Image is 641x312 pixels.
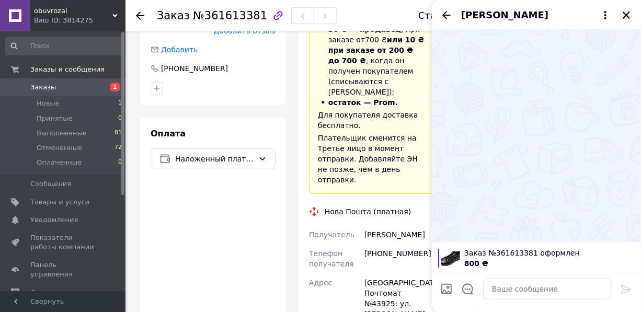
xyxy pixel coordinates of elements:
span: Получатель [309,230,354,239]
span: [PERSON_NAME] [461,8,548,22]
button: [PERSON_NAME] [461,8,612,22]
span: Заказ [157,9,190,22]
span: Телефон получателя [309,249,354,268]
span: Добавить [161,45,198,54]
span: Заказы [30,83,56,92]
span: 0 [118,158,122,167]
span: Добавить отзыв [214,27,276,35]
span: 0 [118,114,122,123]
button: Назад [440,9,453,21]
span: Принятые [37,114,73,123]
span: Отмененные [37,143,82,153]
span: Уведомления [30,215,78,225]
div: Плательщик сменится на Третье лицо в момент отправки. Добавляйте ЭН не позже, чем в день отправки. [318,133,425,185]
span: 30 ₴ — продавец [328,25,401,33]
div: [PHONE_NUMBER] [160,63,229,74]
span: №361613381 [193,9,267,22]
img: 4812543110_w100_h100_muzhskie-krossovki.jpg [441,249,460,268]
div: [PHONE_NUMBER] [362,244,436,273]
li: , при заказе от 700 ₴ , когда он получен покупателем (списываются с [PERSON_NAME]); [318,24,425,97]
span: Адрес [309,279,332,287]
span: или 10 ₴ при заказе от 200 ₴ до 700 ₴ [328,36,424,65]
div: [PERSON_NAME] [362,225,436,244]
span: 1 [118,99,122,108]
div: Ваш ID: 3814275 [34,16,125,25]
span: Новые [37,99,60,108]
div: Вернуться назад [136,10,144,21]
div: Нова Пошта (платная) [322,206,414,217]
span: Показатели работы компании [30,233,97,252]
span: Оплата [151,129,186,138]
span: Панель управления [30,260,97,279]
span: obuvrozal [34,6,112,16]
span: 81 [115,129,122,138]
span: Выполненные [37,129,87,138]
div: Статус заказа [418,10,488,21]
button: Закрыть [620,9,633,21]
span: Оплаченные [37,158,82,167]
span: Наложенный платеж [175,153,254,165]
span: Заказ №361613381 оформлен [464,248,635,258]
span: 72 [115,143,122,153]
input: Поиск [5,37,123,55]
span: Товары и услуги [30,198,89,207]
span: Сообщения [30,179,71,189]
span: Заказы и сообщения [30,65,105,74]
span: 800 ₴ [464,259,488,268]
div: Для покупателя доставка бесплатно. [318,110,425,131]
button: Открыть шаблоны ответов [461,282,475,296]
span: остаток — Prom. [328,98,398,107]
span: Отзывы [30,288,58,297]
span: 1 [110,83,120,91]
